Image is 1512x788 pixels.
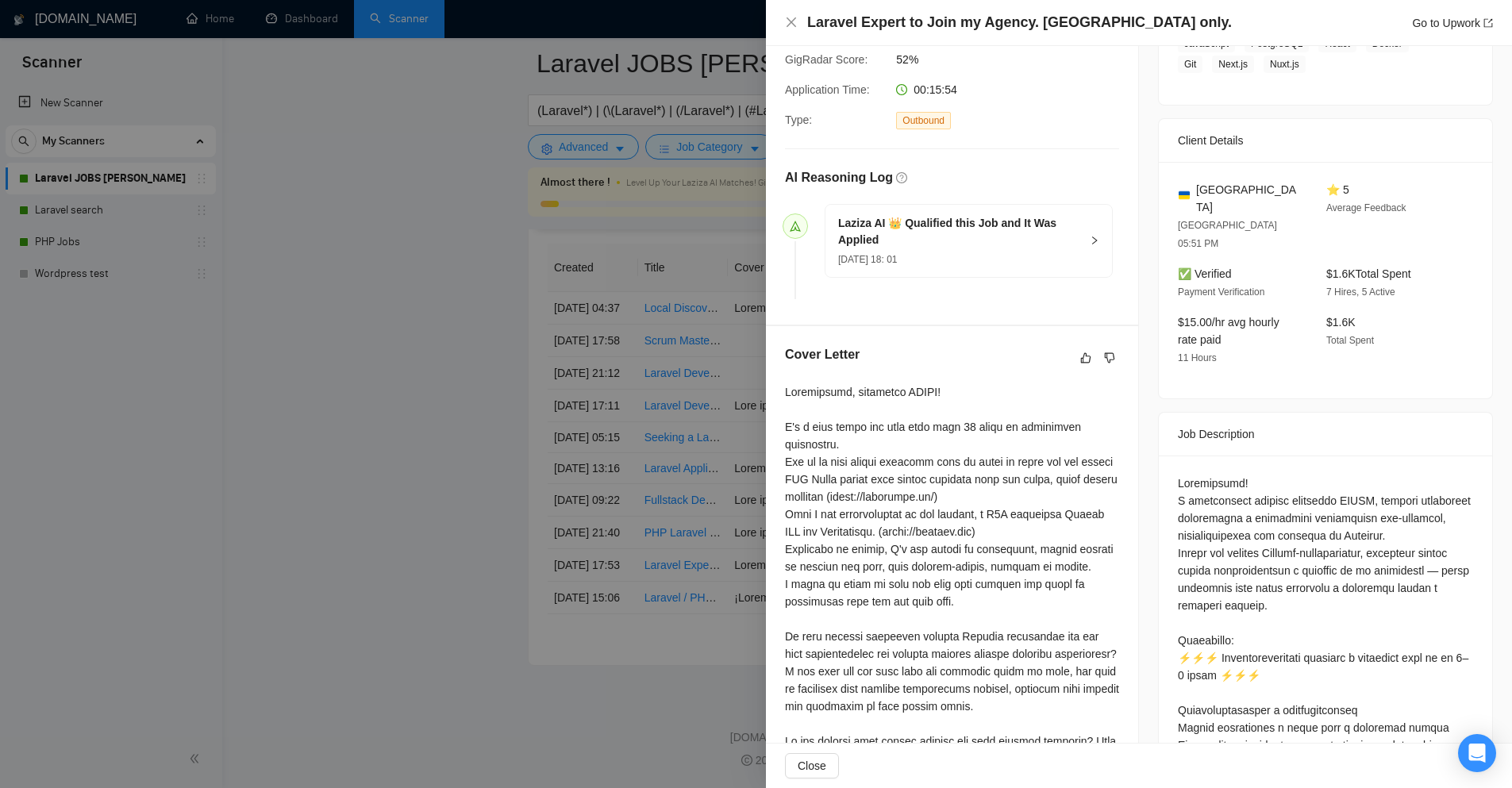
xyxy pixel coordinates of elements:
button: Close [785,753,839,778]
a: Go to Upworkexport [1412,17,1493,29]
span: $15.00/hr avg hourly rate paid [1178,316,1279,346]
span: Nuxt.js [1264,56,1306,73]
h5: AI Reasoning Log [785,168,893,187]
span: Total Spent [1326,335,1374,346]
img: 🇺🇦 [1179,190,1190,201]
span: Next.js [1212,56,1254,73]
span: Average Feedback [1326,202,1406,213]
span: [DATE] 18: 01 [838,254,897,265]
span: dislike [1104,352,1115,364]
div: Open Intercom Messenger [1458,734,1496,772]
span: close [785,16,798,29]
button: like [1076,348,1095,367]
span: Close [798,757,826,775]
span: [GEOGRAPHIC_DATA] 05:51 PM [1178,220,1277,249]
span: 00:15:54 [914,83,957,96]
h5: Laziza AI 👑 Qualified this Job and It Was Applied [838,215,1080,248]
span: right [1090,236,1099,245]
span: Type: [785,113,812,126]
h4: Laravel Expert to Join my Agency. [GEOGRAPHIC_DATA] only. [807,13,1232,33]
span: ✅ Verified [1178,267,1232,280]
div: Job Description [1178,413,1473,456]
span: $1.6K [1326,316,1356,329]
span: like [1080,352,1091,364]
span: Application Time: [785,83,870,96]
span: clock-circle [896,84,907,95]
span: Git [1178,56,1202,73]
span: 52% [896,51,1134,68]
span: question-circle [896,172,907,183]
span: [GEOGRAPHIC_DATA] [1196,181,1301,216]
span: Outbound [896,112,951,129]
span: send [790,221,801,232]
span: $1.6K Total Spent [1326,267,1411,280]
span: 11 Hours [1178,352,1217,363]
div: Client Details [1178,119,1473,162]
button: Close [785,16,798,29]
span: ⭐ 5 [1326,183,1349,196]
h5: Cover Letter [785,345,860,364]
span: Payment Verification [1178,286,1264,298]
span: 7 Hires, 5 Active [1326,286,1395,298]
button: dislike [1100,348,1119,367]
span: export [1483,18,1493,28]
span: GigRadar Score: [785,53,868,66]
